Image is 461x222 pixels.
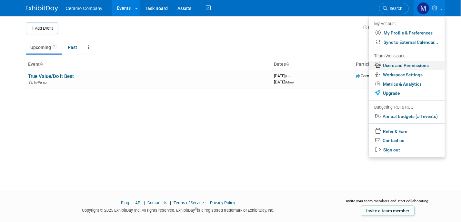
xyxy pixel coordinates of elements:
a: Sync to External Calendar... [369,38,445,47]
img: In-Person Event [29,81,33,84]
span: | [130,200,134,205]
a: Users and Permissions [369,61,445,70]
a: True Value/Do it Best [28,73,74,79]
img: ExhibitDay [26,5,58,12]
a: Past [63,41,82,53]
a: Contact Us [147,200,167,205]
sup: ® [195,207,197,211]
th: Dates [272,59,354,70]
a: Search [379,3,409,14]
a: Sort by Event Name [40,62,43,67]
a: Contact us [369,136,445,145]
a: How to sync to an external calendar... [364,25,436,30]
a: Upgrade [369,89,445,98]
a: API [135,200,141,205]
span: | [142,200,146,205]
div: Invite your team members and start collaborating: [340,198,436,208]
div: Copyright © 2025 ExhibitDay, Inc. All rights reserved. ExhibitDay is a registered trademark of Ex... [26,206,331,213]
a: Sort by Start Date [286,62,289,67]
div: Budgeting, ROI & ROO [375,104,438,111]
span: In-Person [34,81,51,85]
a: Workspace Settings [369,70,445,80]
a: Invite a team member [361,206,415,216]
span: 1 [52,44,57,49]
a: Upcoming1 [26,41,62,53]
th: Event [26,59,272,70]
span: | [205,200,209,205]
span: | [168,200,173,205]
a: Metrics & Analytics [369,80,445,89]
div: Team Workspace [375,53,438,60]
span: Committed [356,73,381,78]
span: - [292,73,293,78]
button: Add Event [26,23,58,34]
a: Sign out [369,145,445,155]
a: My Profile & Preferences [369,28,445,38]
span: [DATE] [274,80,294,84]
a: Blog [121,200,129,205]
a: Annual Budgets (all events) [369,112,445,121]
span: Ceramo Company [66,6,103,11]
a: Refer & Earn [369,126,445,136]
span: Search [388,6,403,11]
a: Privacy Policy [210,200,235,205]
span: (Fri) [286,74,291,78]
span: [DATE] [274,73,293,78]
div: My Account [375,20,438,27]
span: (Mon) [286,81,294,84]
a: Terms of Service [174,200,204,205]
th: Participation [354,59,436,70]
img: Mark Ries [417,2,429,14]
